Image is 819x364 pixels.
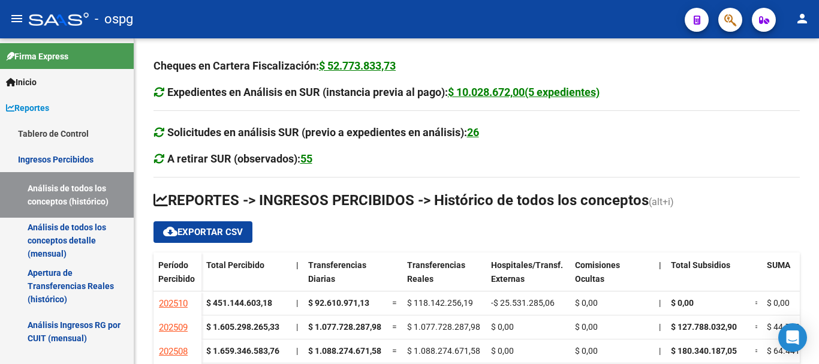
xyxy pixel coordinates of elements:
[296,346,298,356] span: |
[407,298,473,308] span: $ 118.142.256,19
[575,260,620,284] span: Comisiones Ocultas
[671,322,737,332] span: $ 127.788.032,90
[159,346,188,357] span: 202508
[308,298,369,308] span: $ 92.610.971,13
[153,59,396,72] strong: Cheques en Cartera Fiscalización:
[659,298,661,308] span: |
[291,252,303,303] datatable-header-cell: |
[206,260,264,270] span: Total Percibido
[778,323,807,352] div: Open Intercom Messenger
[308,260,366,284] span: Transferencias Diarias
[491,298,555,308] span: -$ 25.531.285,06
[448,84,600,101] div: $ 10.028.672,00(5 expedientes)
[402,252,486,303] datatable-header-cell: Transferencias Reales
[755,322,760,332] span: =
[654,252,666,303] datatable-header-cell: |
[407,346,480,356] span: $ 1.088.274.671,58
[300,151,312,167] div: 55
[407,322,480,332] span: $ 1.077.728.287,98
[6,50,68,63] span: Firma Express
[308,322,381,332] span: $ 1.077.728.287,98
[767,260,790,270] span: SUMA
[671,298,694,308] span: $ 0,00
[649,196,674,207] span: (alt+i)
[795,11,809,26] mat-icon: person
[296,260,299,270] span: |
[659,346,661,356] span: |
[10,11,24,26] mat-icon: menu
[392,346,397,356] span: =
[575,298,598,308] span: $ 0,00
[392,298,397,308] span: =
[575,322,598,332] span: $ 0,00
[570,252,654,303] datatable-header-cell: Comisiones Ocultas
[6,101,49,115] span: Reportes
[95,6,133,32] span: - ospg
[167,152,312,165] strong: A retirar SUR (observados):
[671,346,737,356] span: $ 180.340.187,05
[167,86,600,98] strong: Expedientes en Análisis en SUR (instancia previa al pago):
[153,252,201,303] datatable-header-cell: Período Percibido
[163,227,243,237] span: Exportar CSV
[153,192,649,209] span: REPORTES -> INGRESOS PERCIBIDOS -> Histórico de todos los conceptos
[491,346,514,356] span: $ 0,00
[767,298,790,308] span: $ 0,00
[308,346,381,356] span: $ 1.088.274.671,58
[206,298,272,308] strong: $ 451.144.603,18
[659,322,661,332] span: |
[206,346,279,356] strong: $ 1.659.346.583,76
[407,260,465,284] span: Transferencias Reales
[296,298,298,308] span: |
[755,346,760,356] span: =
[296,322,298,332] span: |
[486,252,570,303] datatable-header-cell: Hospitales/Transf. Externas
[491,260,563,284] span: Hospitales/Transf. Externas
[392,322,397,332] span: =
[167,126,479,139] strong: Solicitudes en análisis SUR (previo a expedientes en análisis):
[206,322,279,332] strong: $ 1.605.298.265,33
[159,322,188,333] span: 202509
[666,252,750,303] datatable-header-cell: Total Subsidios
[303,252,387,303] datatable-header-cell: Transferencias Diarias
[201,252,291,303] datatable-header-cell: Total Percibido
[163,224,177,239] mat-icon: cloud_download
[659,260,661,270] span: |
[158,260,195,284] span: Período Percibido
[153,221,252,243] button: Exportar CSV
[755,298,760,308] span: =
[671,260,730,270] span: Total Subsidios
[159,298,188,309] span: 202510
[491,322,514,332] span: $ 0,00
[575,346,598,356] span: $ 0,00
[467,124,479,141] div: 26
[6,76,37,89] span: Inicio
[319,58,396,74] div: $ 52.773.833,73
